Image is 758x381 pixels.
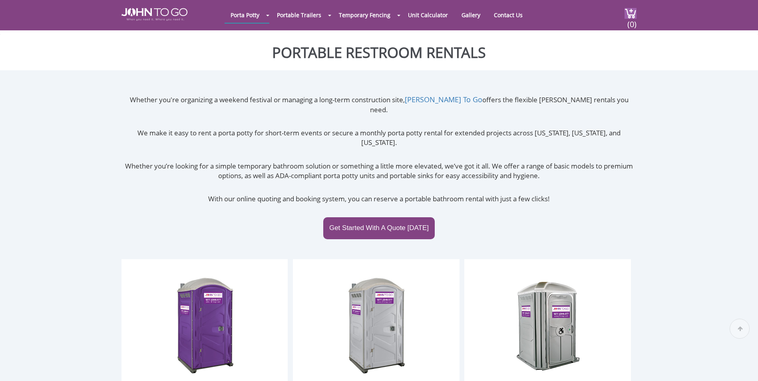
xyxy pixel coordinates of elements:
[402,7,454,23] a: Unit Calculator
[625,8,637,19] img: cart a
[121,95,637,115] p: Whether you're organizing a weekend festival or managing a long-term construction site, offers th...
[333,7,396,23] a: Temporary Fencing
[456,7,486,23] a: Gallery
[121,8,187,21] img: JOHN to go
[271,7,327,23] a: Portable Trailers
[121,161,637,181] p: Whether you’re looking for a simple temporary bathroom solution or something a little more elevat...
[121,128,637,148] p: We make it easy to rent a porta potty for short-term events or secure a monthly porta potty renta...
[627,12,637,30] span: (0)
[488,7,529,23] a: Contact Us
[121,194,637,204] p: With our online quoting and booking system, you can reserve a portable bathroom rental with just ...
[405,95,482,104] a: [PERSON_NAME] To Go
[225,7,265,23] a: Porta Potty
[516,275,580,375] img: ADA Handicapped Accessible Unit
[323,217,435,239] a: Get Started With A Quote [DATE]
